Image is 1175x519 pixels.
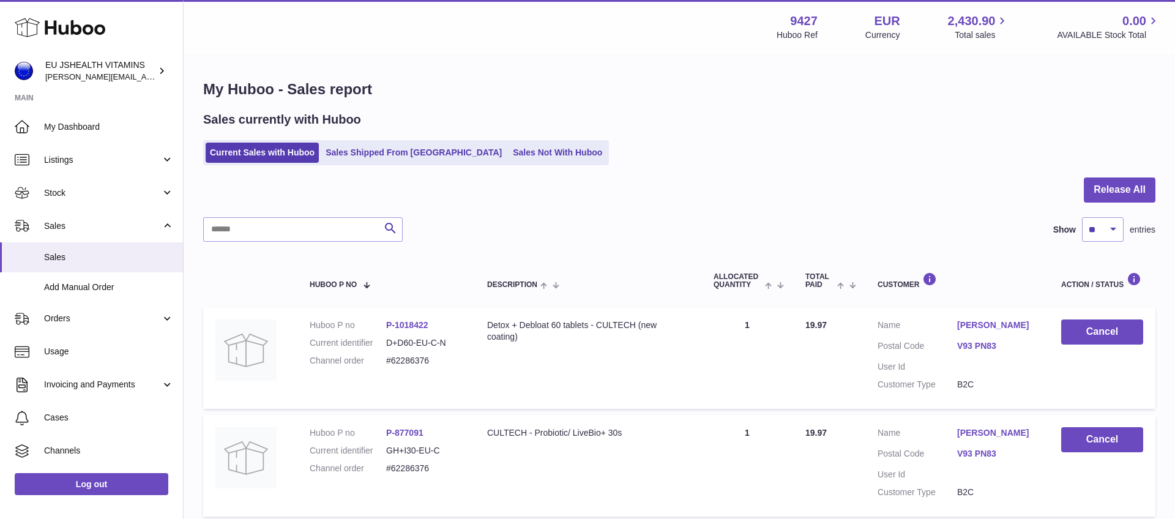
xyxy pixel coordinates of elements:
span: Stock [44,187,161,199]
span: Huboo P no [310,281,357,289]
span: Description [487,281,537,289]
span: Cases [44,412,174,424]
span: AVAILABLE Stock Total [1057,29,1160,41]
dd: B2C [957,487,1037,498]
dd: D+D60-EU-C-N [386,337,463,349]
td: 1 [701,415,793,517]
div: Huboo Ref [777,29,818,41]
span: [PERSON_NAME][EMAIL_ADDRESS][DOMAIN_NAME] [45,72,245,81]
td: 1 [701,307,793,409]
dt: Huboo P no [310,319,386,331]
img: no-photo.jpg [215,319,277,381]
dt: Huboo P no [310,427,386,439]
label: Show [1053,224,1076,236]
dt: Postal Code [878,340,957,355]
a: P-877091 [386,428,423,438]
dt: Postal Code [878,448,957,463]
button: Release All [1084,177,1155,203]
div: Currency [865,29,900,41]
strong: 9427 [790,13,818,29]
div: Customer [878,272,1037,289]
a: Sales Not With Huboo [509,143,606,163]
dt: Current identifier [310,445,386,457]
div: EU JSHEALTH VITAMINS [45,59,155,83]
span: 0.00 [1122,13,1146,29]
div: Action / Status [1061,272,1143,289]
span: Invoicing and Payments [44,379,161,390]
span: 2,430.90 [948,13,996,29]
a: P-1018422 [386,320,428,330]
a: 2,430.90 Total sales [948,13,1010,41]
dt: User Id [878,469,957,480]
dd: GH+I30-EU-C [386,445,463,457]
dt: Current identifier [310,337,386,349]
button: Cancel [1061,319,1143,345]
dd: B2C [957,379,1037,390]
span: ALLOCATED Quantity [714,273,762,289]
img: no-photo.jpg [215,427,277,488]
a: V93 PN83 [957,448,1037,460]
span: Sales [44,252,174,263]
span: Usage [44,346,174,357]
button: Cancel [1061,427,1143,452]
dt: Customer Type [878,487,957,498]
dt: Name [878,319,957,334]
span: 19.97 [805,428,827,438]
dt: Name [878,427,957,442]
a: Log out [15,473,168,495]
span: Total sales [955,29,1009,41]
a: 0.00 AVAILABLE Stock Total [1057,13,1160,41]
dd: #62286376 [386,463,463,474]
span: Orders [44,313,161,324]
span: Sales [44,220,161,232]
div: Detox + Debloat 60 tablets - CULTECH (new coating) [487,319,689,343]
strong: EUR [874,13,900,29]
img: laura@jessicasepel.com [15,62,33,80]
dd: #62286376 [386,355,463,367]
span: My Dashboard [44,121,174,133]
span: Total paid [805,273,834,289]
span: entries [1130,224,1155,236]
span: Listings [44,154,161,166]
dt: User Id [878,361,957,373]
a: Sales Shipped From [GEOGRAPHIC_DATA] [321,143,506,163]
a: V93 PN83 [957,340,1037,352]
h1: My Huboo - Sales report [203,80,1155,99]
dt: Customer Type [878,379,957,390]
a: [PERSON_NAME] [957,427,1037,439]
h2: Sales currently with Huboo [203,111,361,128]
dt: Channel order [310,463,386,474]
span: 19.97 [805,320,827,330]
a: [PERSON_NAME] [957,319,1037,331]
a: Current Sales with Huboo [206,143,319,163]
span: Add Manual Order [44,282,174,293]
div: CULTECH - Probiotic/ LiveBio+ 30s [487,427,689,439]
dt: Channel order [310,355,386,367]
span: Channels [44,445,174,457]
